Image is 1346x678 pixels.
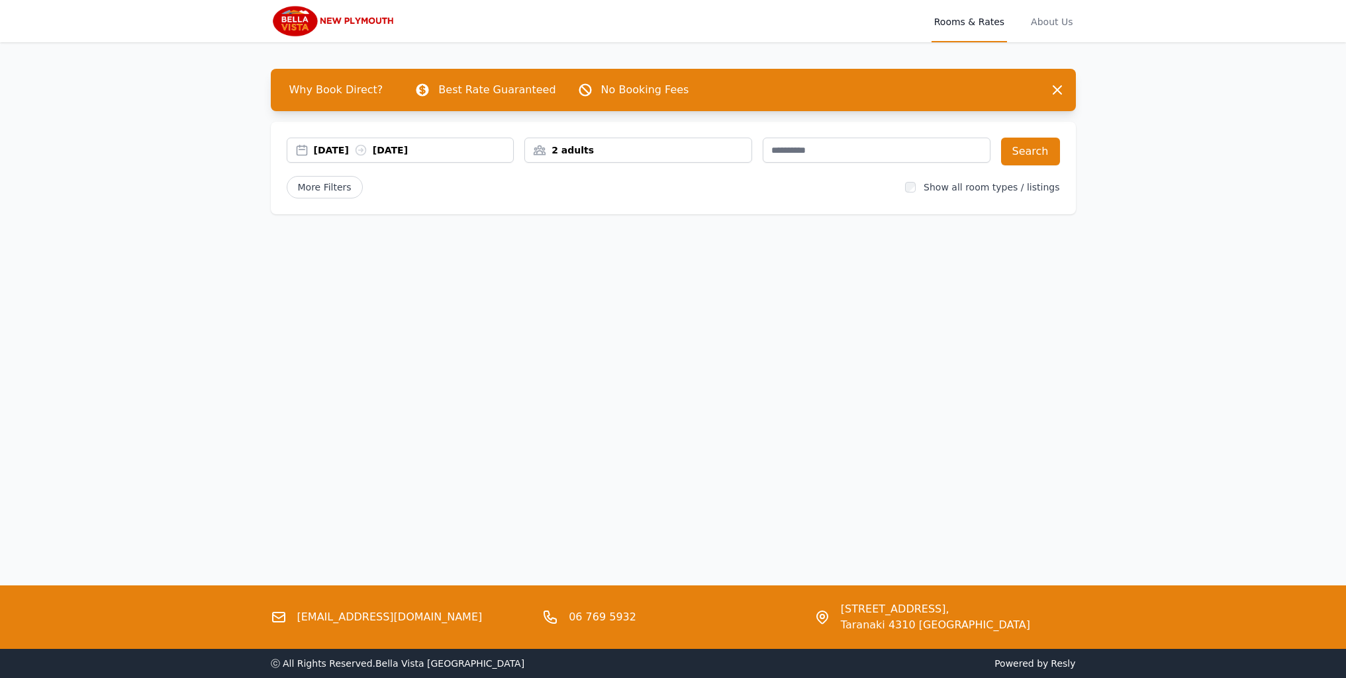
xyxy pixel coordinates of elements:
span: Taranaki 4310 [GEOGRAPHIC_DATA] [841,617,1030,633]
span: More Filters [287,176,363,198]
a: 06 769 5932 [569,609,636,625]
span: Powered by [679,657,1076,670]
div: 2 adults [525,144,751,157]
a: [EMAIL_ADDRESS][DOMAIN_NAME] [297,609,483,625]
p: No Booking Fees [601,82,689,98]
button: Search [1001,138,1060,165]
div: [DATE] [DATE] [314,144,514,157]
span: Why Book Direct? [279,77,394,103]
p: Best Rate Guaranteed [438,82,555,98]
span: [STREET_ADDRESS], [841,601,1030,617]
a: Resly [1051,658,1075,669]
label: Show all room types / listings [924,182,1059,192]
span: ⓒ All Rights Reserved. Bella Vista [GEOGRAPHIC_DATA] [271,658,525,669]
img: Bella Vista New Plymouth [271,5,398,37]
